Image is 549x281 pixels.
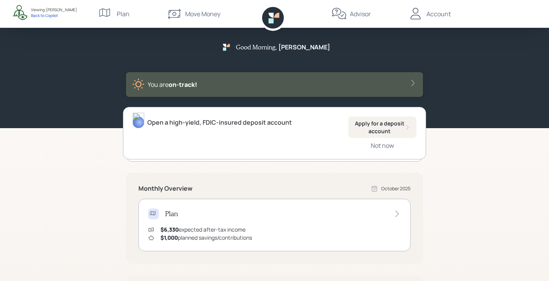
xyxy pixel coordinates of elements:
[165,210,178,218] h4: Plan
[185,9,220,19] div: Move Money
[278,44,330,51] h5: [PERSON_NAME]
[371,141,394,150] div: Not now
[147,118,292,127] div: Open a high-yield, FDIC-insured deposit account
[169,80,197,89] span: on‑track!
[160,234,178,241] span: $1,000
[117,9,130,19] div: Plan
[31,7,77,13] div: Viewing: [PERSON_NAME]
[350,9,371,19] div: Advisor
[348,117,416,138] button: Apply for a deposit account
[381,185,411,192] div: October 2025
[138,185,193,192] h5: Monthly Overview
[160,234,252,242] div: planned savings/contributions
[160,225,246,234] div: expected after-tax income
[133,113,144,128] img: michael-russo-headshot.png
[160,226,179,233] span: $6,330
[236,43,277,51] h5: Good Morning ,
[355,120,410,135] div: Apply for a deposit account
[31,13,77,18] div: Back to Copilot
[148,80,197,89] div: You are
[426,9,451,19] div: Account
[132,78,145,91] img: sunny-XHVQM73Q.digested.png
